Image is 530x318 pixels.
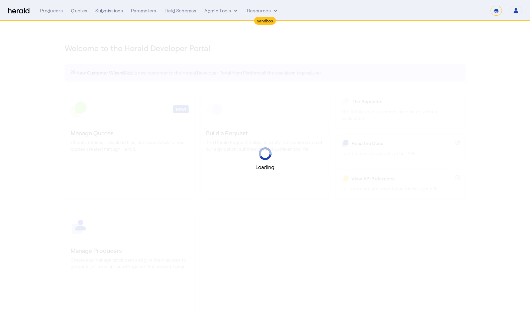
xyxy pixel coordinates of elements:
div: Sandbox [254,17,276,25]
div: Submissions [95,7,123,14]
div: Field Schemas [165,7,197,14]
div: Producers [40,7,63,14]
div: Quotes [71,7,87,14]
button: Resources dropdown menu [247,7,279,14]
button: internal dropdown menu [204,7,239,14]
div: Parameters [131,7,156,14]
img: Herald Logo [8,8,29,14]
